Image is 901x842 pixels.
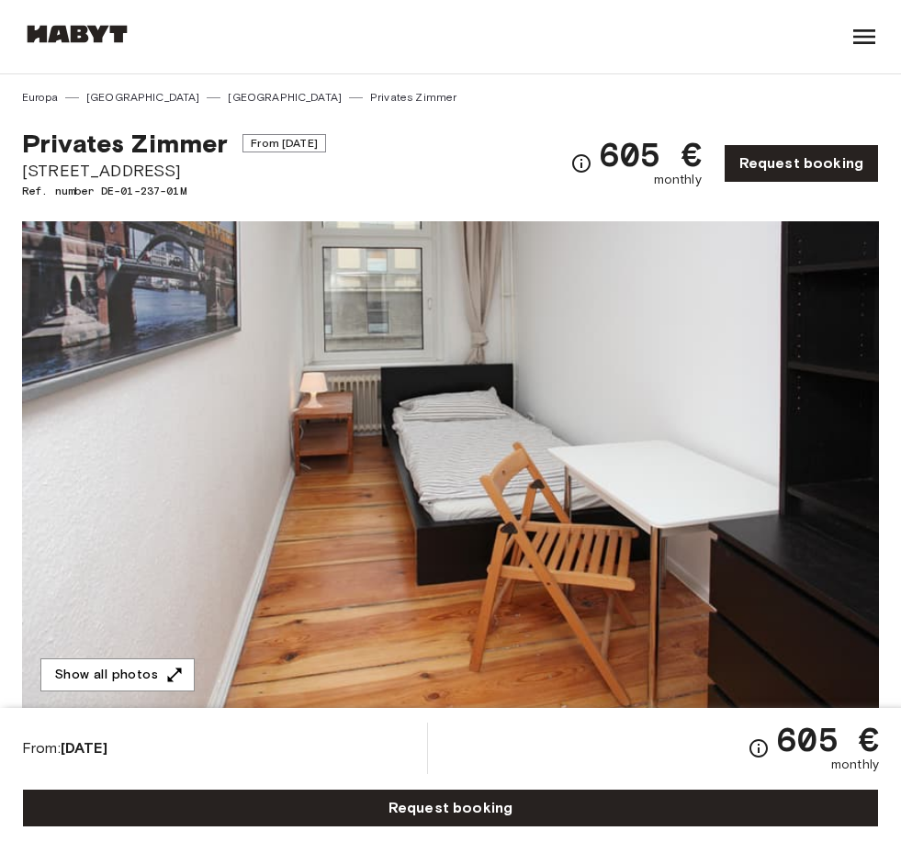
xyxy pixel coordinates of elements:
[22,221,879,710] img: Marketing picture of unit DE-01-237-01M
[242,134,326,152] span: From [DATE]
[570,152,592,174] svg: Check cost overview for full price breakdown. Please note that discounts apply to new joiners onl...
[22,738,107,758] span: From:
[748,737,770,759] svg: Check cost overview for full price breakdown. Please note that discounts apply to new joiners onl...
[22,25,132,43] img: Habyt
[22,159,326,183] span: [STREET_ADDRESS]
[40,658,195,692] button: Show all photos
[22,183,326,199] span: Ref. number DE-01-237-01M
[831,756,879,774] span: monthly
[61,739,107,757] b: [DATE]
[654,171,702,189] span: monthly
[600,138,702,171] span: 605 €
[724,144,879,183] a: Request booking
[22,89,58,106] a: Europa
[86,89,200,106] a: [GEOGRAPHIC_DATA]
[228,89,342,106] a: [GEOGRAPHIC_DATA]
[370,89,456,106] a: Privates Zimmer
[22,128,228,159] span: Privates Zimmer
[22,789,879,827] a: Request booking
[777,723,879,756] span: 605 €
